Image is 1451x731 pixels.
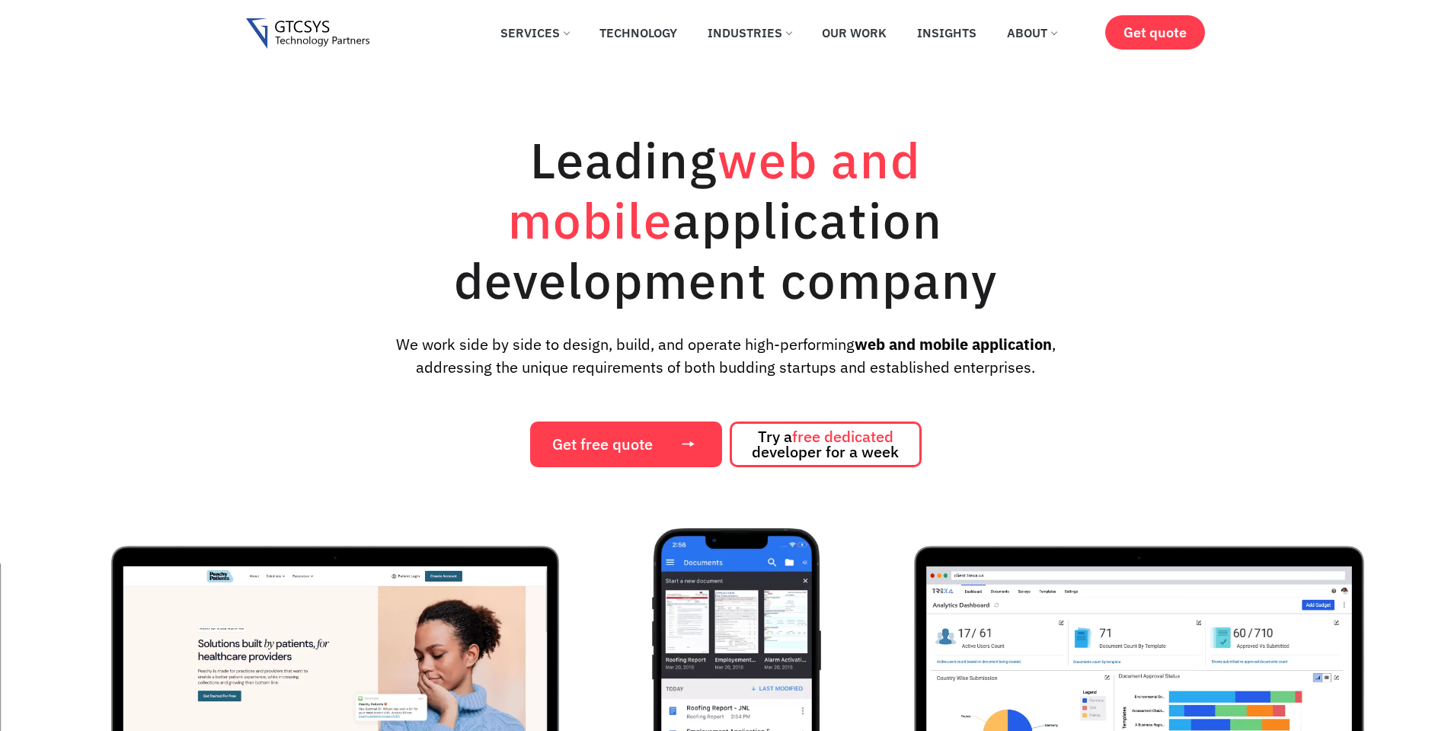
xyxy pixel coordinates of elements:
span: web and mobile [508,127,921,252]
h1: Leading application development company [383,130,1069,310]
span: Try a developer for a week [752,429,899,460]
span: Get free quote [552,437,653,452]
a: Get free quote [530,422,722,467]
strong: web and mobile application [855,334,1052,354]
a: Industries [696,16,803,50]
a: Insights [906,16,988,50]
a: Get quote [1105,15,1205,50]
img: Gtcsys logo [246,18,370,50]
p: We work side by side to design, build, and operate high-performing , addressing the unique requir... [370,333,1080,379]
a: Services [489,16,580,50]
a: About [996,16,1068,50]
a: Try afree dedicated developer for a week [730,422,922,467]
span: Get quote [1123,24,1187,40]
a: Technology [588,16,689,50]
a: Our Work [810,16,898,50]
span: free dedicated [792,426,893,447]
